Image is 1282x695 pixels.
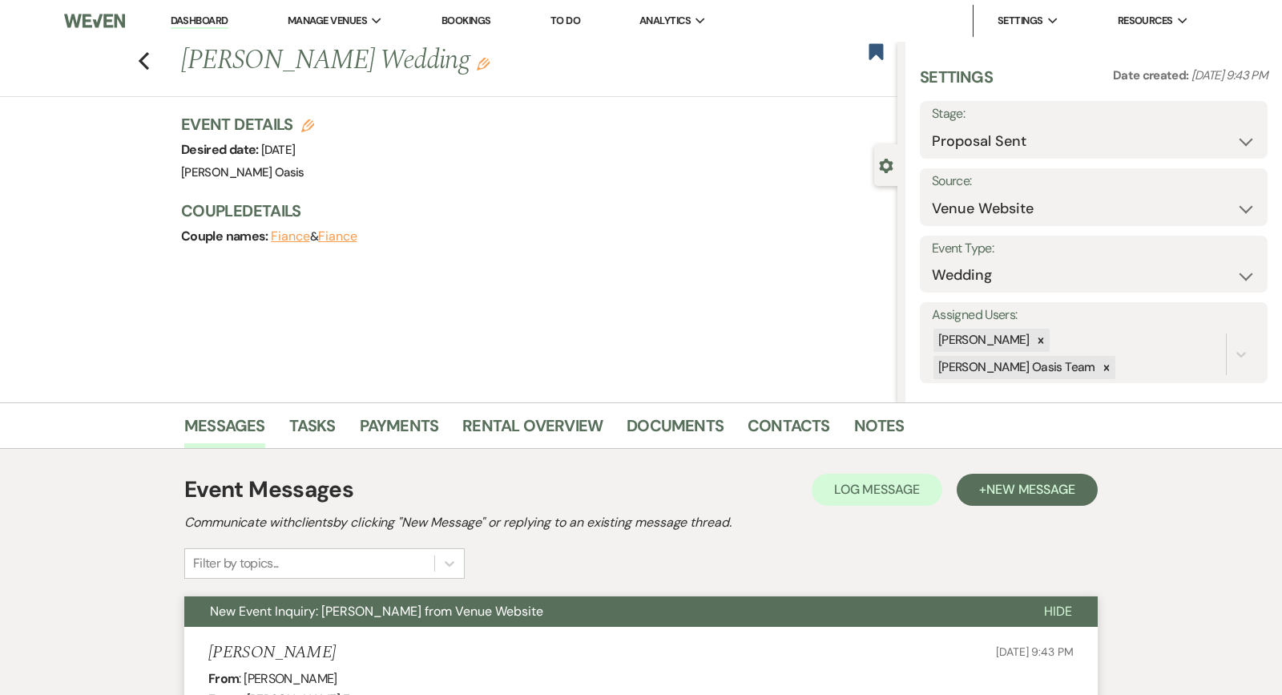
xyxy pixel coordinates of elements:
span: Couple names: [181,228,271,244]
span: Desired date: [181,141,261,158]
a: To Do [550,14,580,27]
a: Documents [627,413,724,448]
span: [DATE] 9:43 PM [1191,67,1268,83]
button: +New Message [957,474,1098,506]
button: Log Message [812,474,942,506]
h1: Event Messages [184,473,353,507]
div: [PERSON_NAME] Oasis Team [933,356,1098,379]
a: Contacts [748,413,830,448]
h3: Settings [920,66,993,101]
span: Date created: [1113,67,1191,83]
h5: [PERSON_NAME] [208,643,336,663]
a: Bookings [441,14,491,27]
label: Event Type: [932,237,1256,261]
h3: Couple Details [181,200,881,222]
a: Dashboard [171,14,228,29]
label: Stage: [932,103,1256,126]
span: Manage Venues [288,13,367,29]
a: Tasks [289,413,336,448]
a: Rental Overview [462,413,603,448]
a: Payments [360,413,439,448]
span: [DATE] 9:43 PM [996,644,1074,659]
label: Assigned Users: [932,304,1256,327]
button: Edit [477,56,490,71]
div: [PERSON_NAME] [933,329,1032,352]
button: Fiance [271,230,310,243]
span: New Message [986,481,1075,498]
h1: [PERSON_NAME] Wedding [181,42,748,80]
button: Fiance [318,230,357,243]
div: Filter by topics... [193,554,279,573]
span: [PERSON_NAME] Oasis [181,164,304,180]
span: Hide [1044,603,1072,620]
span: & [271,228,357,244]
img: Weven Logo [64,4,125,38]
span: Analytics [639,13,691,29]
button: New Event Inquiry: [PERSON_NAME] from Venue Website [184,596,1018,627]
span: Resources [1118,13,1173,29]
span: [DATE] [261,142,295,158]
span: New Event Inquiry: [PERSON_NAME] from Venue Website [210,603,543,620]
label: Source: [932,170,1256,193]
a: Notes [854,413,905,448]
b: From [208,670,239,687]
h3: Event Details [181,113,314,135]
button: Hide [1018,596,1098,627]
span: Settings [998,13,1043,29]
span: Log Message [834,481,920,498]
a: Messages [184,413,265,448]
button: Close lead details [879,157,893,172]
h2: Communicate with clients by clicking "New Message" or replying to an existing message thread. [184,513,1098,532]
